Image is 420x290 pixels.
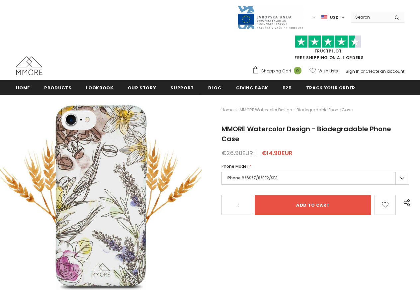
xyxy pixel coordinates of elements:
[44,80,71,95] a: Products
[86,85,113,91] span: Lookbook
[221,124,391,144] span: MMORE Watercolor Design - Biodegradable Phone Case
[306,80,355,95] a: Track your order
[221,149,253,157] span: €26.90EUR
[208,85,222,91] span: Blog
[128,80,156,95] a: Our Story
[261,68,291,74] span: Shopping Cart
[237,14,303,20] a: Javni Razpis
[236,85,268,91] span: Giving back
[16,56,42,75] img: MMORE Cases
[366,68,404,74] a: Create an account
[208,80,222,95] a: Blog
[330,14,339,21] span: USD
[314,48,342,54] a: Trustpilot
[86,80,113,95] a: Lookbook
[128,85,156,91] span: Our Story
[236,80,268,95] a: Giving back
[252,38,404,60] span: FREE SHIPPING ON ALL ORDERS
[170,80,194,95] a: support
[252,66,305,76] a: Shopping Cart 0
[351,12,389,22] input: Search Site
[306,85,355,91] span: Track your order
[262,149,293,157] span: €14.90EUR
[255,195,371,215] input: Add to cart
[346,68,360,74] a: Sign In
[318,68,338,74] span: Wish Lists
[237,5,303,30] img: Javni Razpis
[44,85,71,91] span: Products
[283,85,292,91] span: B2B
[221,172,409,185] label: iPhone 6/6S/7/8/SE2/SE3
[221,163,248,169] span: Phone Model
[294,67,301,74] span: 0
[16,85,30,91] span: Home
[283,80,292,95] a: B2B
[221,106,233,114] a: Home
[321,15,327,20] img: USD
[240,106,353,114] span: MMORE Watercolor Design - Biodegradable Phone Case
[295,35,361,48] img: Trust Pilot Stars
[361,68,365,74] span: or
[309,65,338,77] a: Wish Lists
[170,85,194,91] span: support
[16,80,30,95] a: Home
